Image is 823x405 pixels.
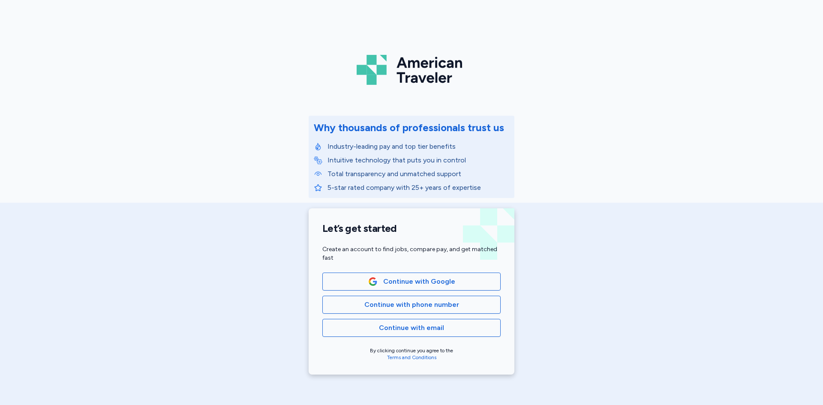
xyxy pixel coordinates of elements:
button: Google LogoContinue with Google [322,273,501,291]
button: Continue with phone number [322,296,501,314]
span: Continue with Google [383,276,455,287]
div: Why thousands of professionals trust us [314,121,504,135]
span: Continue with email [379,323,444,333]
p: Industry-leading pay and top tier benefits [327,141,509,152]
a: Terms and Conditions [387,354,436,360]
span: Continue with phone number [364,300,459,310]
img: Logo [357,51,466,88]
h1: Let’s get started [322,222,501,235]
p: Total transparency and unmatched support [327,169,509,179]
p: 5-star rated company with 25+ years of expertise [327,183,509,193]
img: Google Logo [368,277,378,286]
button: Continue with email [322,319,501,337]
p: Intuitive technology that puts you in control [327,155,509,165]
div: Create an account to find jobs, compare pay, and get matched fast [322,245,501,262]
div: By clicking continue you agree to the [322,347,501,361]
